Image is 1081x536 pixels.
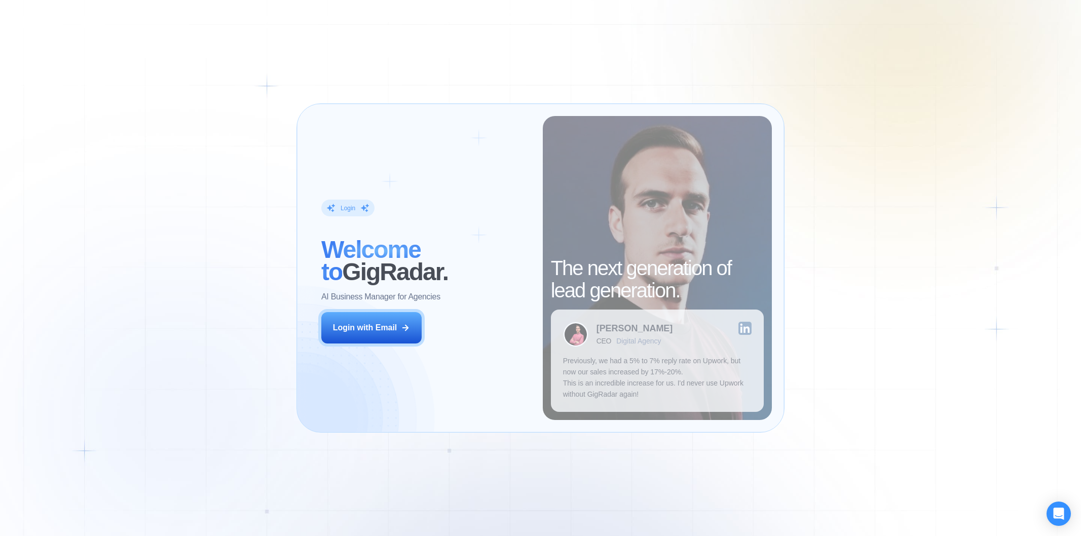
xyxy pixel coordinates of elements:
p: Previously, we had a 5% to 7% reply rate on Upwork, but now our sales increased by 17%-20%. This ... [563,355,752,400]
div: Open Intercom Messenger [1047,502,1071,526]
div: Login [341,204,355,212]
span: Welcome to [321,236,421,285]
div: [PERSON_NAME] [597,324,673,333]
h2: ‍ GigRadar. [321,238,531,283]
h2: The next generation of lead generation. [551,257,764,301]
div: Digital Agency [616,337,661,345]
div: CEO [597,337,611,345]
p: AI Business Manager for Agencies [321,291,440,302]
div: Login with Email [333,322,397,333]
button: Login with Email [321,312,422,343]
